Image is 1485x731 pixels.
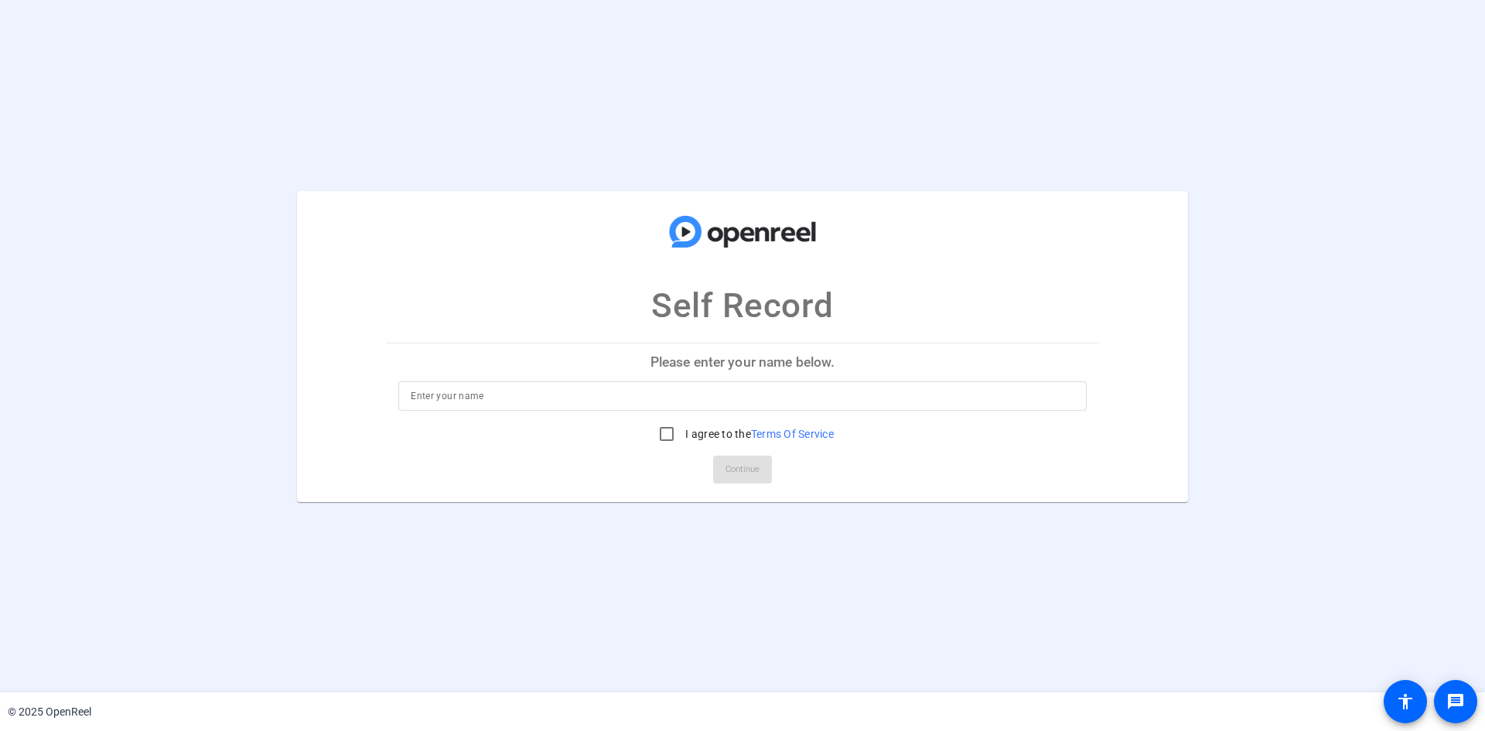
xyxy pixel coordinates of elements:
p: Self Record [651,280,834,331]
mat-icon: accessibility [1396,692,1415,711]
div: © 2025 OpenReel [8,704,91,720]
a: Terms Of Service [751,428,834,440]
label: I agree to the [682,426,834,442]
img: company-logo [665,206,820,257]
p: Please enter your name below. [386,343,1099,381]
mat-icon: message [1446,692,1465,711]
input: Enter your name [411,387,1074,405]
